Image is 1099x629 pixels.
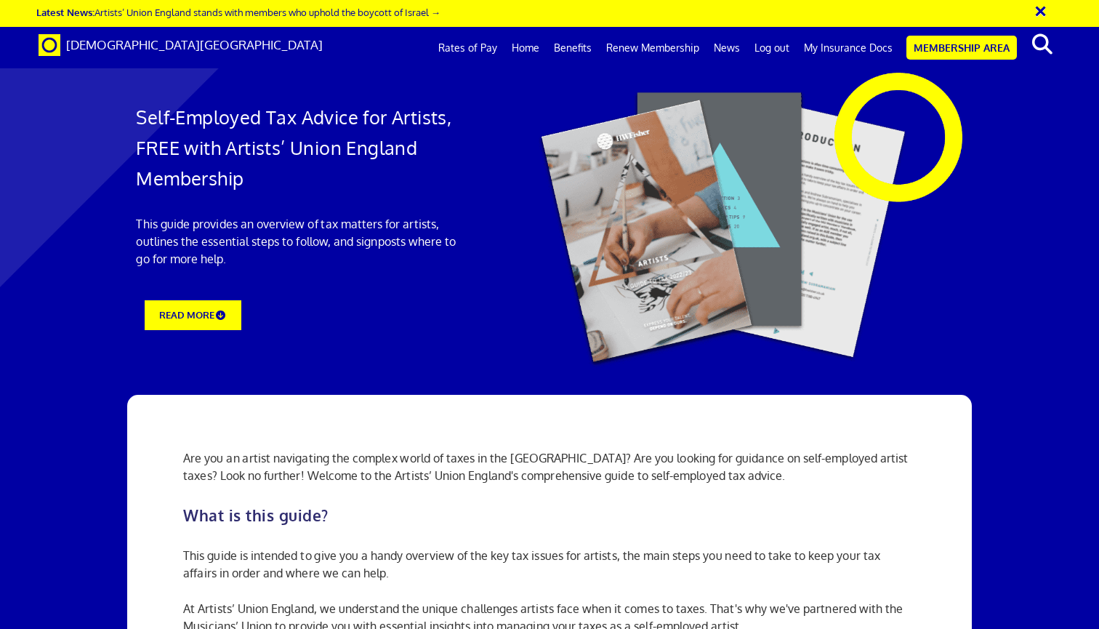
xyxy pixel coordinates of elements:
p: Are you an artist navigating the complex world of taxes in the [GEOGRAPHIC_DATA]? Are you looking... [183,449,916,484]
a: My Insurance Docs [797,30,900,66]
a: Home [504,30,547,66]
span: [DEMOGRAPHIC_DATA][GEOGRAPHIC_DATA] [66,37,323,52]
a: Brand [DEMOGRAPHIC_DATA][GEOGRAPHIC_DATA] [28,27,334,63]
a: Latest News:Artists’ Union England stands with members who uphold the boycott of Israel → [36,6,440,18]
a: News [706,30,747,66]
a: Log out [747,30,797,66]
a: Membership Area [906,36,1017,60]
a: Rates of Pay [431,30,504,66]
a: Renew Membership [599,30,706,66]
a: READ MORE [145,300,241,330]
p: This guide is intended to give you a handy overview of the key tax issues for artists, the main s... [183,547,916,582]
strong: Latest News: [36,6,94,18]
button: search [1020,29,1064,60]
a: Benefits [547,30,599,66]
h2: What is this guide? [183,507,916,524]
h1: Self-Employed Tax Advice for Artists, FREE with Artists’ Union England Membership [136,102,467,193]
p: This guide provides an overview of tax matters for artists, outlines the essential steps to follo... [136,215,467,268]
